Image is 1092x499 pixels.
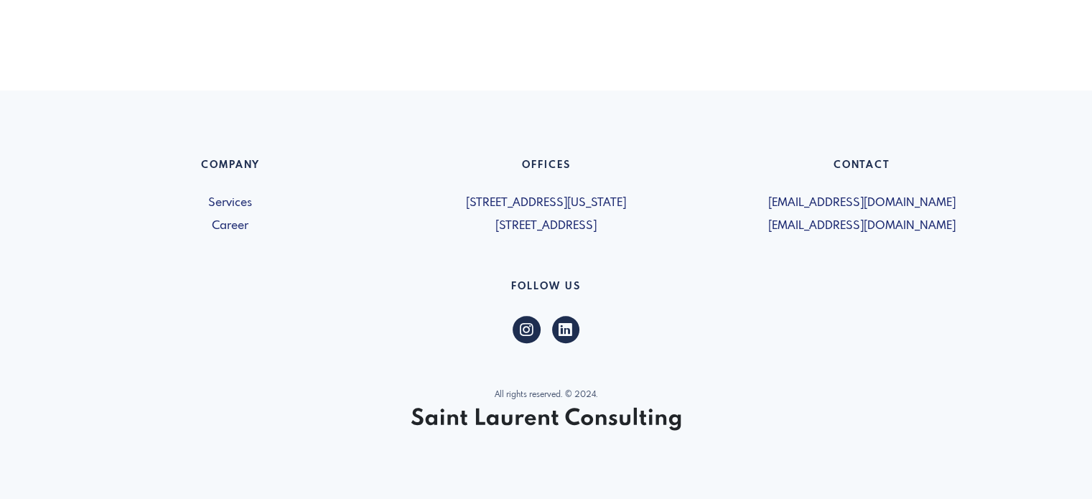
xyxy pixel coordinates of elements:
[713,195,1012,212] span: [EMAIL_ADDRESS][DOMAIN_NAME]
[81,281,1012,299] h6: Follow US
[397,159,696,177] h6: Offices
[397,195,696,212] span: [STREET_ADDRESS][US_STATE]
[397,218,696,235] span: [STREET_ADDRESS]
[81,159,380,177] h6: Company
[713,218,1012,235] span: [EMAIL_ADDRESS][DOMAIN_NAME]
[713,159,1012,177] h6: Contact
[81,218,380,235] a: Career
[81,389,1012,401] p: All rights reserved. © 2024.
[81,195,380,212] a: Services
